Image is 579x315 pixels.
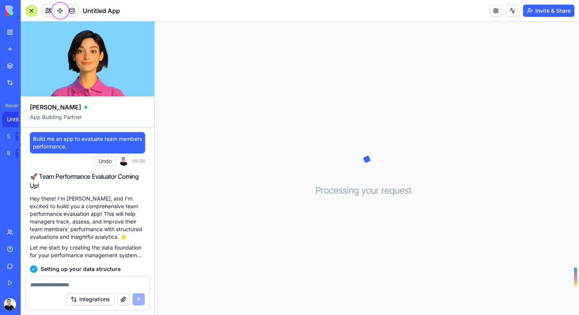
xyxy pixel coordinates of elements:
div: Social Media Content Generator [7,132,10,140]
div: Banner Studio [7,149,10,157]
a: Banner StudioTRY [2,145,33,161]
img: ACg8ocKbVk0oJKd97pBnW2GNBNS7ewrzfkeWMNPBd2DF5PheZ6gwo2sx=s96-c [119,157,129,166]
button: Undo [93,157,116,166]
button: Integrations [67,293,114,305]
span: Recent [2,103,18,109]
button: Invite & Share [523,5,574,17]
h3: Processing your request [316,184,419,197]
div: TRY [16,149,28,158]
div: TRY [16,132,28,141]
img: ACg8ocKbVk0oJKd97pBnW2GNBNS7ewrzfkeWMNPBd2DF5PheZ6gwo2sx=s96-c [4,298,16,310]
span: Setting up your data structure [41,265,121,273]
img: logo [5,5,53,16]
span: Build me an app to evaluate team members performance. [33,135,142,150]
p: Hey there! I'm [PERSON_NAME], and I'm excited to build you a comprehensive team performance evalu... [30,195,145,241]
span: App Building Partner [30,113,145,127]
h2: 🚀 Team Performance Evaluator Coming Up! [30,172,145,190]
span: 09:56 [132,158,145,164]
span: [PERSON_NAME] [30,103,81,112]
span: Untitled App [83,6,120,15]
a: Social Media Content GeneratorTRY [2,129,33,144]
p: Let me start by creating the data foundation for your performance management system... [30,244,145,259]
a: Untitled App [2,112,33,127]
div: Untitled App [7,116,28,123]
